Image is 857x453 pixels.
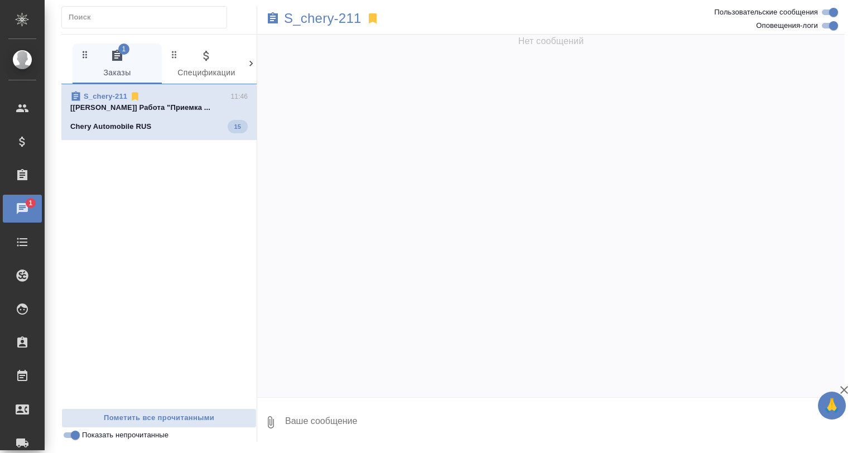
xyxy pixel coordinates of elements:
[230,91,248,102] p: 11:46
[22,197,39,209] span: 1
[714,7,818,18] span: Пользовательские сообщения
[70,121,151,132] p: Chery Automobile RUS
[3,195,42,223] a: 1
[822,394,841,417] span: 🙏
[818,392,846,420] button: 🙏
[70,102,248,113] p: [[PERSON_NAME]] Работа "Приемка ...
[168,49,244,80] span: Спецификации
[228,121,248,132] span: 15
[61,84,257,140] div: S_chery-21111:46[[PERSON_NAME]] Работа "Приемка ...Chery Automobile RUS15
[518,35,584,48] span: Нет сообщений
[82,430,168,441] span: Показать непрочитанные
[84,92,127,100] a: S_chery-211
[79,49,155,80] span: Заказы
[68,412,251,425] span: Пометить все прочитанными
[129,91,141,102] svg: Отписаться
[284,13,362,24] a: S_chery-211
[118,44,129,55] span: 1
[80,49,90,60] svg: Зажми и перетащи, чтобы поменять порядок вкладок
[69,9,227,25] input: Поиск
[61,408,257,428] button: Пометить все прочитанными
[756,20,818,31] span: Оповещения-логи
[169,49,180,60] svg: Зажми и перетащи, чтобы поменять порядок вкладок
